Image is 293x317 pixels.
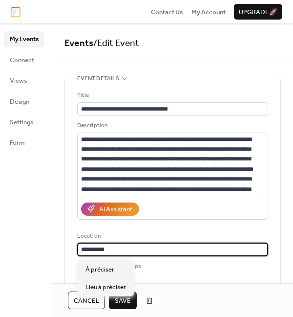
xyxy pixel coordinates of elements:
a: Form [4,135,44,150]
a: Contact Us [151,7,183,17]
div: AI Assistant [99,204,132,214]
a: Connect [4,52,44,68]
div: Title [77,91,266,100]
div: Location [77,231,266,241]
button: AI Assistant [81,203,139,215]
a: Events [64,34,93,52]
a: Settings [4,114,44,130]
span: Settings [10,117,33,127]
span: Event details [77,74,119,84]
span: Save [115,296,131,306]
button: Save [109,292,137,309]
span: My Events [10,34,39,44]
img: logo [11,6,21,17]
a: Views [4,72,44,88]
button: Cancel [68,292,105,309]
span: Form [10,138,25,148]
span: Cancel [74,296,99,306]
span: Connect [10,55,34,65]
button: Upgrade🚀 [234,4,282,20]
span: Upgrade 🚀 [239,7,277,17]
span: Views [10,76,27,86]
a: My Events [4,31,44,46]
span: Design [10,97,29,107]
a: My Account [191,7,226,17]
span: À préciser [85,265,114,274]
span: Lieu à préciser [85,282,126,292]
span: / Edit Event [93,34,139,52]
div: Description [77,121,266,131]
a: Design [4,93,44,109]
